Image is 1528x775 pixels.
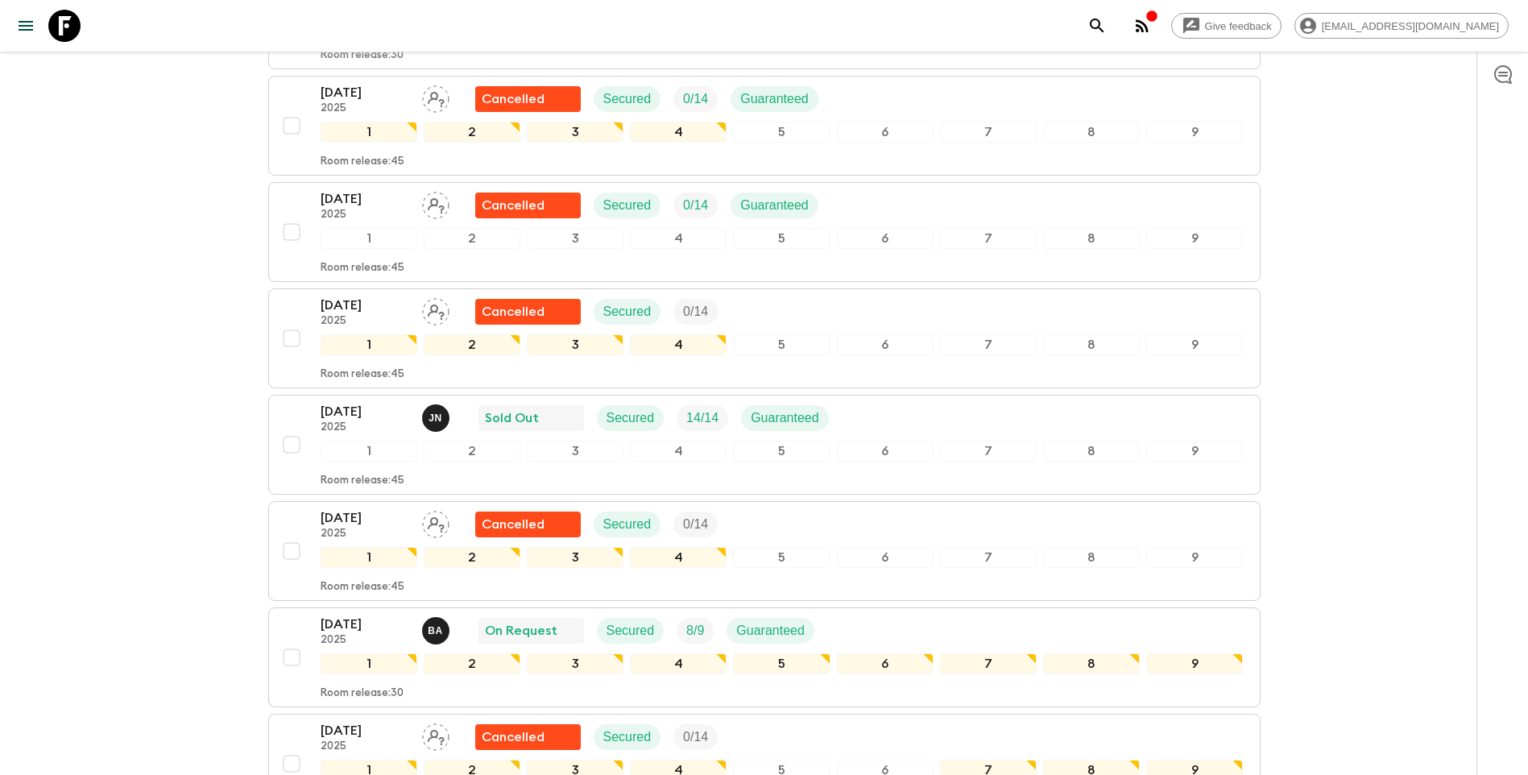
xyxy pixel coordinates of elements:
div: 5 [733,653,830,674]
p: 2025 [321,421,409,434]
p: 14 / 14 [686,408,718,428]
p: Room release: 45 [321,262,404,275]
div: 9 [1146,228,1243,249]
div: 4 [630,441,727,462]
button: menu [10,10,42,42]
div: 9 [1146,653,1243,674]
div: Flash Pack cancellation [475,512,581,537]
button: search adventures [1081,10,1113,42]
div: 3 [527,547,623,568]
span: Janita Nurmi [422,409,453,422]
p: 2025 [321,315,409,328]
div: 8 [1043,547,1140,568]
p: 0 / 14 [683,727,708,747]
p: Secured [603,89,652,109]
div: 3 [527,122,623,143]
button: [DATE]2025Assign pack leaderFlash Pack cancellationSecuredTrip Fill123456789Room release:45 [268,288,1261,388]
p: 2025 [321,634,409,647]
p: 0 / 14 [683,196,708,215]
span: Assign pack leader [422,728,449,741]
p: Secured [603,196,652,215]
p: Cancelled [482,89,545,109]
p: 2025 [321,209,409,222]
div: 8 [1043,122,1140,143]
span: Assign pack leader [422,90,449,103]
div: 6 [837,547,934,568]
p: Secured [607,621,655,640]
button: [DATE]2025Assign pack leaderFlash Pack cancellationSecuredTrip FillGuaranteed123456789Room releas... [268,182,1261,282]
div: 2 [424,547,520,568]
div: 7 [940,441,1037,462]
div: 1 [321,228,417,249]
div: Secured [597,405,665,431]
div: 3 [527,228,623,249]
div: 2 [424,228,520,249]
div: 2 [424,334,520,355]
div: Trip Fill [673,86,718,112]
div: Secured [594,299,661,325]
p: Guaranteed [740,89,809,109]
p: Cancelled [482,196,545,215]
div: Secured [594,724,661,750]
p: Secured [607,408,655,428]
div: 9 [1146,334,1243,355]
button: BA [422,617,453,644]
button: [DATE]2025Assign pack leaderFlash Pack cancellationSecuredTrip FillGuaranteed123456789Room releas... [268,76,1261,176]
p: 0 / 14 [683,302,708,321]
div: Flash Pack cancellation [475,724,581,750]
div: 5 [733,122,830,143]
p: J N [429,412,442,425]
div: 7 [940,547,1037,568]
div: 2 [424,653,520,674]
div: 9 [1146,441,1243,462]
div: Trip Fill [673,724,718,750]
span: Assign pack leader [422,303,449,316]
p: 0 / 14 [683,515,708,534]
p: Cancelled [482,515,545,534]
div: 1 [321,653,417,674]
p: Room release: 45 [321,475,404,487]
div: 7 [940,653,1037,674]
div: 4 [630,122,727,143]
p: 2025 [321,528,409,541]
div: 1 [321,441,417,462]
div: 6 [837,334,934,355]
p: Room release: 45 [321,155,404,168]
div: 3 [527,334,623,355]
p: [DATE] [321,189,409,209]
p: [DATE] [321,721,409,740]
div: Trip Fill [677,618,714,644]
p: Room release: 45 [321,581,404,594]
div: 4 [630,547,727,568]
button: [DATE]2025Byron AndersonOn RequestSecuredTrip FillGuaranteed123456789Room release:30 [268,607,1261,707]
p: Guaranteed [740,196,809,215]
div: 6 [837,122,934,143]
div: 5 [733,547,830,568]
p: 0 / 14 [683,89,708,109]
div: Flash Pack cancellation [475,86,581,112]
div: Secured [594,86,661,112]
div: 6 [837,441,934,462]
div: 8 [1043,441,1140,462]
div: 7 [940,228,1037,249]
span: [EMAIL_ADDRESS][DOMAIN_NAME] [1313,20,1508,32]
div: Secured [594,193,661,218]
div: 2 [424,122,520,143]
p: B A [428,624,443,637]
div: 5 [733,228,830,249]
div: 9 [1146,122,1243,143]
span: Give feedback [1196,20,1281,32]
span: Assign pack leader [422,516,449,528]
div: 1 [321,122,417,143]
div: Flash Pack cancellation [475,299,581,325]
div: 8 [1043,334,1140,355]
div: 8 [1043,228,1140,249]
p: 8 / 9 [686,621,704,640]
div: 2 [424,441,520,462]
div: Secured [597,618,665,644]
a: Give feedback [1171,13,1282,39]
p: 2025 [321,740,409,753]
p: [DATE] [321,615,409,634]
button: [DATE]2025Janita NurmiSold OutSecuredTrip FillGuaranteed123456789Room release:45 [268,395,1261,495]
div: 5 [733,441,830,462]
